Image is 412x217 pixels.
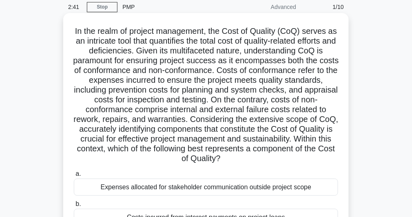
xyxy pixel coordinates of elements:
span: b. [75,200,81,207]
div: Expenses allocated for stakeholder communication outside project scope [74,179,338,196]
span: a. [75,170,81,177]
a: Stop [87,2,117,12]
h5: In the realm of project management, the Cost of Quality (CoQ) serves as an intricate tool that qu... [73,26,339,164]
